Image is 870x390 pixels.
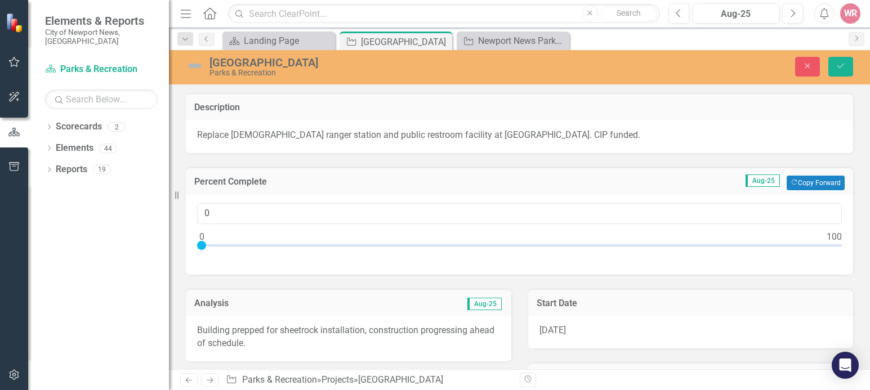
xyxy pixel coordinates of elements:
[99,144,117,153] div: 44
[56,142,93,155] a: Elements
[186,57,204,75] img: Not Defined
[194,102,845,113] h3: Description
[45,28,158,46] small: City of Newport News, [GEOGRAPHIC_DATA]
[358,374,443,385] div: [GEOGRAPHIC_DATA]
[45,63,158,76] a: Parks & Recreation
[209,56,555,69] div: [GEOGRAPHIC_DATA]
[197,324,500,350] p: Building prepped for sheetrock installation, construction progressing ahead of schedule.
[194,298,346,308] h3: Analysis
[93,165,111,174] div: 19
[209,69,555,77] div: Parks & Recreation
[537,298,845,308] h3: Start Date
[108,122,126,132] div: 2
[6,12,25,32] img: ClearPoint Strategy
[539,325,566,335] span: [DATE]
[242,374,317,385] a: Parks & Recreation
[693,3,780,24] button: Aug-25
[697,7,776,21] div: Aug-25
[601,6,657,21] button: Search
[617,8,641,17] span: Search
[197,129,842,142] p: Replace [DEMOGRAPHIC_DATA] ranger station and public restroom facility at [GEOGRAPHIC_DATA]. CIP ...
[467,298,502,310] span: Aug-25
[45,89,158,109] input: Search Below...
[194,177,469,187] h3: Percent Complete
[56,120,102,133] a: Scorecards
[226,374,511,387] div: » »
[56,163,87,176] a: Reports
[832,352,859,379] div: Open Intercom Messenger
[840,3,860,24] button: WR
[225,34,332,48] a: Landing Page
[746,174,780,187] span: Aug-25
[787,176,845,190] button: Copy Forward
[244,34,332,48] div: Landing Page
[228,4,659,24] input: Search ClearPoint...
[45,14,158,28] span: Elements & Reports
[322,374,354,385] a: Projects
